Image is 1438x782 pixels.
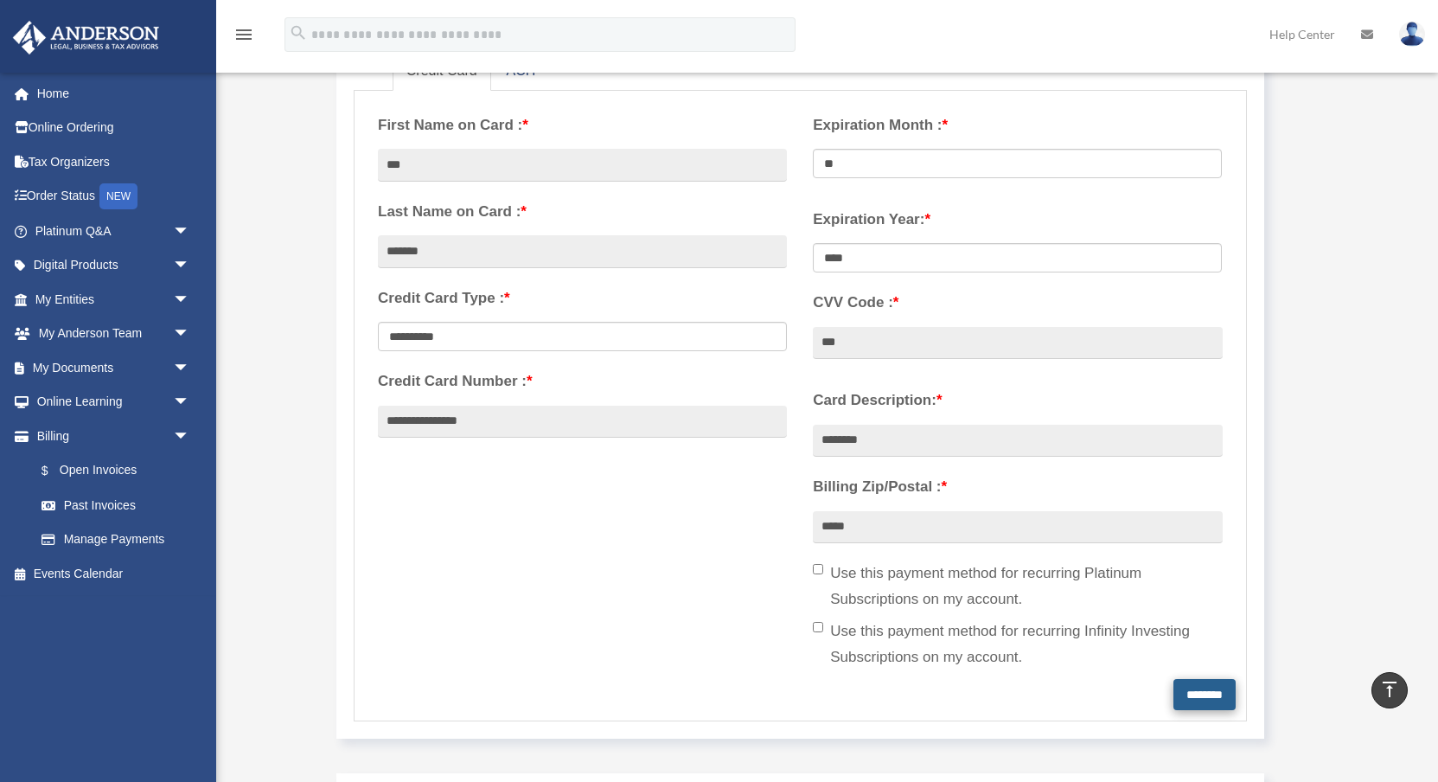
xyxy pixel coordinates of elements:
i: vertical_align_top [1379,679,1400,700]
a: Order StatusNEW [12,179,216,215]
img: Anderson Advisors Platinum Portal [8,21,164,54]
label: Expiration Year: [813,207,1222,233]
i: menu [233,24,254,45]
a: Online Learningarrow_drop_down [12,385,216,420]
span: arrow_drop_down [173,350,208,386]
span: arrow_drop_down [173,248,208,284]
span: $ [51,460,60,482]
label: Last Name on Card : [378,199,787,225]
label: Expiration Month : [813,112,1222,138]
a: My Documentsarrow_drop_down [12,350,216,385]
a: Online Ordering [12,111,216,145]
a: Past Invoices [24,488,216,522]
a: Billingarrow_drop_down [12,419,216,453]
div: NEW [99,183,137,209]
span: arrow_drop_down [173,317,208,352]
label: Credit Card Number : [378,369,787,394]
span: arrow_drop_down [173,214,208,249]
a: Digital Productsarrow_drop_down [12,248,216,283]
a: $Open Invoices [24,453,216,489]
label: Use this payment method for recurring Platinum Subscriptions on my account. [813,561,1222,612]
span: arrow_drop_down [173,419,208,454]
input: Use this payment method for recurring Platinum Subscriptions on my account. [813,564,823,574]
span: arrow_drop_down [173,385,208,420]
a: My Anderson Teamarrow_drop_down [12,317,216,351]
a: vertical_align_top [1371,672,1408,708]
label: Card Description: [813,388,1222,413]
a: Platinum Q&Aarrow_drop_down [12,214,216,248]
a: Manage Payments [24,522,208,557]
a: My Entitiesarrow_drop_down [12,282,216,317]
label: Credit Card Type : [378,285,787,311]
i: search [289,23,308,42]
a: Home [12,76,216,111]
img: User Pic [1399,22,1425,47]
span: arrow_drop_down [173,282,208,317]
label: CVV Code : [813,290,1222,316]
label: Billing Zip/Postal : [813,474,1222,500]
a: Tax Organizers [12,144,216,179]
input: Use this payment method for recurring Infinity Investing Subscriptions on my account. [813,622,823,632]
a: menu [233,30,254,45]
a: Events Calendar [12,556,216,591]
label: First Name on Card : [378,112,787,138]
label: Use this payment method for recurring Infinity Investing Subscriptions on my account. [813,619,1222,670]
